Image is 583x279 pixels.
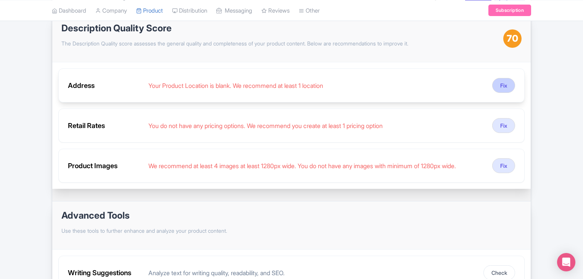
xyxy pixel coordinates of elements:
[68,120,142,131] div: Retail Rates
[148,268,477,277] div: Analyze text for writing quality, readability, and SEO.
[61,23,503,33] h1: Description Quality Score
[492,118,515,133] button: Fix
[492,158,515,173] button: Fix
[148,81,486,90] div: Your Product Location is blank. We recommend at least 1 location
[61,227,227,235] p: Use these tools to further enhance and analyze your product content.
[68,80,142,91] div: Address
[61,39,503,47] p: The Description Quality score assesses the general quality and completeness of your product conte...
[492,78,515,93] button: Fix
[148,161,486,170] div: We recommend at least 4 images at least 1280px wide. You do not have any images with minimum of 1...
[148,121,486,130] div: You do not have any pricing options. We recommend you create at least 1 pricing option
[557,253,575,271] div: Open Intercom Messenger
[68,268,142,278] div: Writing Suggestions
[68,161,142,171] div: Product Images
[61,211,227,221] h1: Advanced Tools
[507,32,518,45] span: 70
[488,5,531,16] a: Subscription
